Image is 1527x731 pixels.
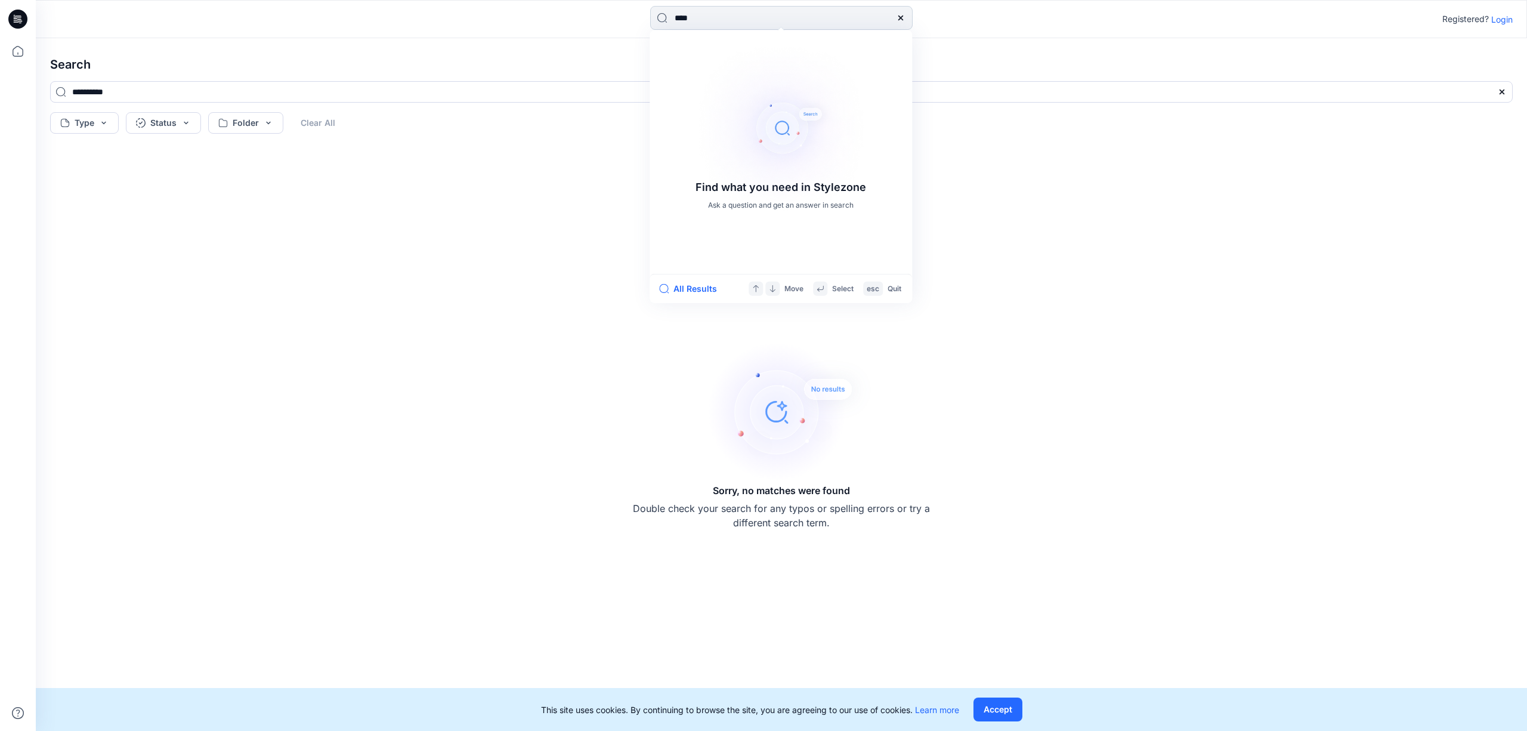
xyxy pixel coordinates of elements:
[632,501,931,530] p: Double check your search for any typos or spelling errors or try a different search term.
[126,112,201,134] button: Status
[659,282,725,296] button: All Results
[713,483,850,498] h5: Sorry, no matches were found
[784,282,803,295] p: Move
[888,282,901,295] p: Quit
[832,282,854,295] p: Select
[1442,12,1489,26] p: Registered?
[973,698,1022,721] button: Accept
[867,282,879,295] p: esc
[41,48,1522,81] h4: Search
[541,704,959,716] p: This site uses cookies. By continuing to browse the site, you are agreeing to our use of cookies.
[50,112,119,134] button: Type
[707,340,874,483] img: Sorry, no matches were found
[685,33,876,224] img: Find what you need
[1491,13,1513,26] p: Login
[915,705,959,715] a: Learn more
[208,112,283,134] button: Folder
